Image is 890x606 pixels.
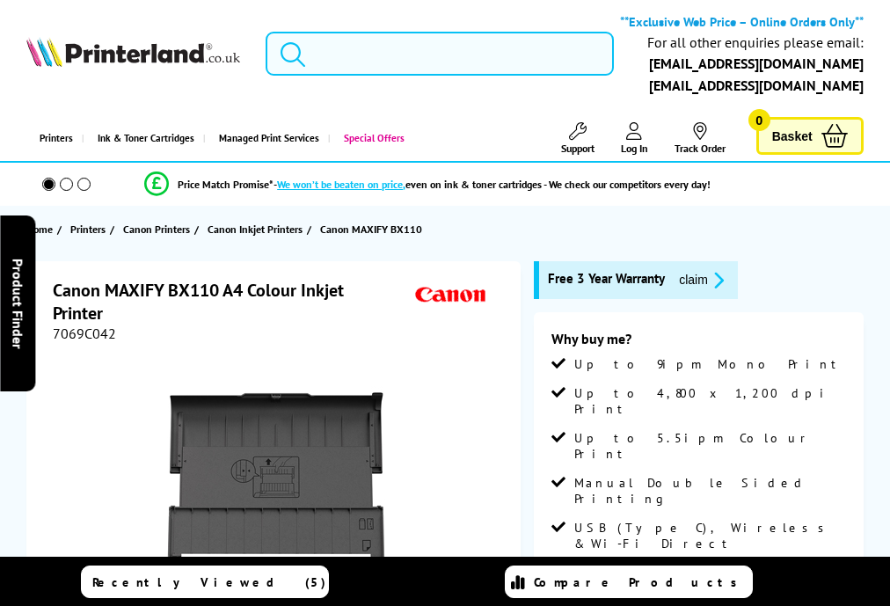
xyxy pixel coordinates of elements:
span: USB (Type C), Wireless & Wi-Fi Direct [574,520,846,551]
span: Home [26,220,53,238]
button: promo-description [674,270,729,290]
img: Printerland Logo [26,37,239,67]
a: Printerland Logo [26,37,239,70]
a: Compare Products [505,566,753,598]
a: Support [561,122,595,155]
a: Home [26,220,57,238]
span: Price Match Promise* [178,178,274,191]
span: Free 3 Year Warranty [548,270,665,290]
span: Up to 9ipm Mono Print [574,356,844,372]
b: **Exclusive Web Price – Online Orders Only** [620,13,864,30]
div: For all other enquiries please email: [647,34,864,51]
span: Ink & Toner Cartridges [98,116,194,161]
span: Log In [621,142,648,155]
a: Ink & Toner Cartridges [82,116,203,161]
span: Up to 4,800 x 1,200 dpi Print [574,385,846,417]
span: Manual Double Sided Printing [574,475,846,507]
span: Canon Inkjet Printers [208,220,303,238]
a: Printers [70,220,110,238]
a: Special Offers [328,116,413,161]
a: [EMAIL_ADDRESS][DOMAIN_NAME] [649,55,864,72]
span: Compare Products [534,574,747,590]
span: 7069C042 [53,325,116,342]
span: Printers [70,220,106,238]
span: Recently Viewed (5) [92,574,326,590]
div: - even on ink & toner cartridges - We check our competitors every day! [274,178,711,191]
span: Up to 5.5ipm Colour Print [574,430,846,462]
span: Product Finder [9,258,26,348]
span: Basket [772,124,813,148]
a: Printers [26,116,82,161]
a: Log In [621,122,648,155]
div: Why buy me? [551,330,846,356]
a: [EMAIL_ADDRESS][DOMAIN_NAME] [649,77,864,94]
span: Support [561,142,595,155]
li: modal_Promise [9,169,846,200]
a: Basket 0 [756,117,864,155]
a: Track Order [675,122,726,155]
img: Canon [411,279,492,311]
span: We won’t be beaten on price, [277,178,405,191]
a: Recently Viewed (5) [81,566,329,598]
span: 0 [748,109,770,131]
span: Canon MAXIFY BX110 [320,223,422,236]
h1: Canon MAXIFY BX110 A4 Colour Inkjet Printer [53,279,411,325]
span: Canon Printers [123,220,190,238]
a: Canon Inkjet Printers [208,220,307,238]
a: Managed Print Services [203,116,328,161]
a: Canon Printers [123,220,194,238]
